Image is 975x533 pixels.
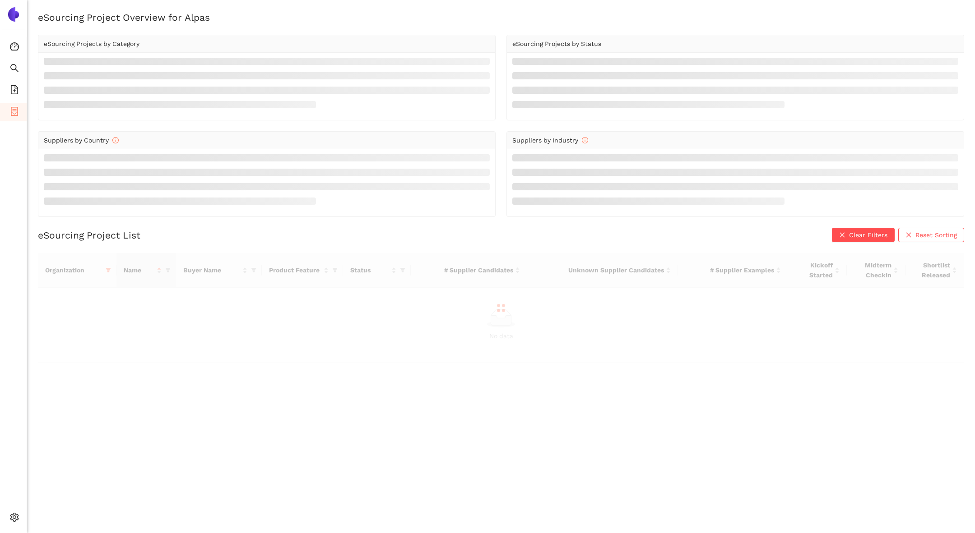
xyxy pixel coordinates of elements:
[38,229,140,242] h2: eSourcing Project List
[582,137,588,143] span: info-circle
[10,39,19,57] span: dashboard
[905,232,912,239] span: close
[898,228,964,242] button: closeReset Sorting
[512,137,588,144] span: Suppliers by Industry
[112,137,119,143] span: info-circle
[10,104,19,122] span: container
[38,11,964,24] h2: eSourcing Project Overview for Alpas
[10,510,19,528] span: setting
[839,232,845,239] span: close
[44,40,139,47] span: eSourcing Projects by Category
[512,40,601,47] span: eSourcing Projects by Status
[832,228,895,242] button: closeClear Filters
[44,137,119,144] span: Suppliers by Country
[849,230,887,240] span: Clear Filters
[10,60,19,78] span: search
[915,230,957,240] span: Reset Sorting
[6,7,21,22] img: Logo
[10,82,19,100] span: file-add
